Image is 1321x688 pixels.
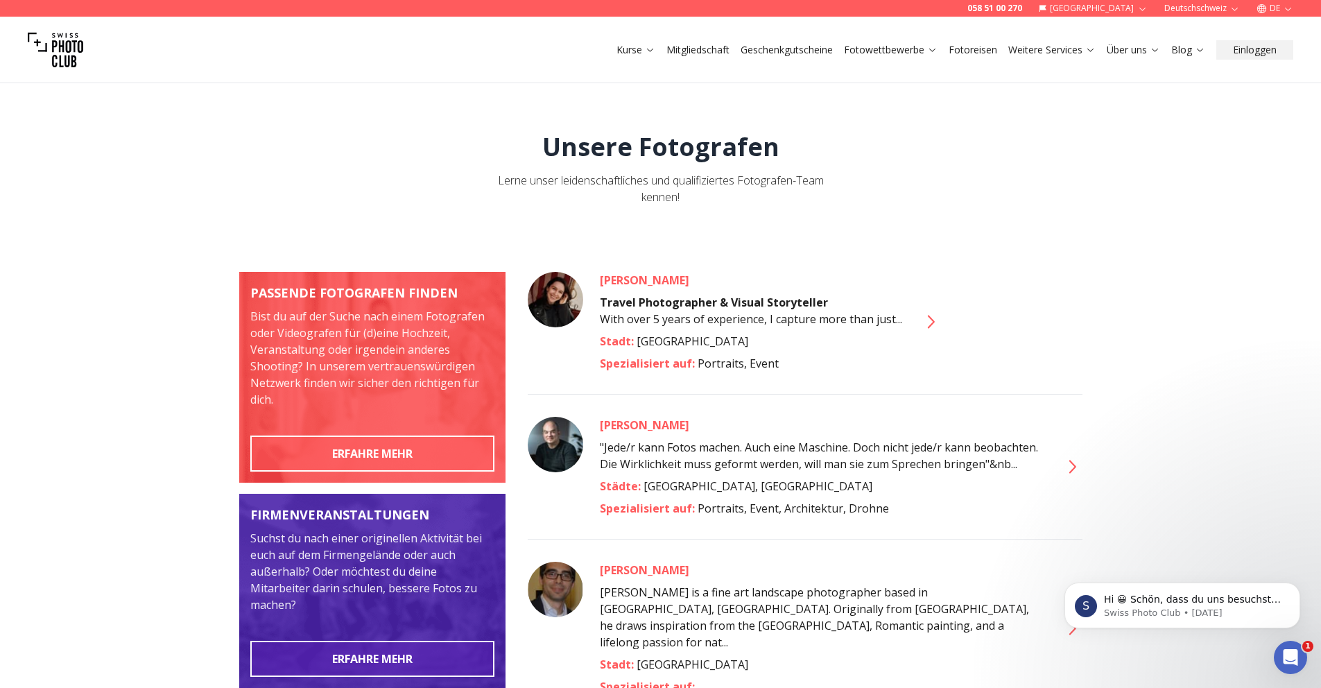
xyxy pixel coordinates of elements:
a: Weitere Services [1008,43,1096,57]
img: Andrea Sanchini [528,562,583,617]
span: [PERSON_NAME] is a fine art landscape photographer based in [GEOGRAPHIC_DATA], [GEOGRAPHIC_DATA].... [600,585,1029,650]
a: Mitgliedschaft [666,43,729,57]
span: Suchst du nach einer originellen Aktivität bei euch auf dem Firmengelände oder auch außerhalb? Od... [250,531,482,612]
button: Fotowettbewerbe [838,40,943,60]
h1: Unsere Fotografen [542,133,779,161]
div: [GEOGRAPHIC_DATA], [GEOGRAPHIC_DATA] [600,478,1044,495]
iframe: Intercom live chat [1274,641,1307,674]
img: Ana Uretii [528,272,583,327]
button: Über uns [1101,40,1166,60]
div: FIRMENVERANSTALTUNGEN [250,505,494,524]
img: Swiss photo club [28,22,83,78]
a: [PERSON_NAME] [600,272,902,289]
span: With over 5 years of experience, I capture more than just... [600,294,902,327]
button: Kurse [611,40,661,60]
a: Geschenkgutscheine [741,43,833,57]
button: ERFAHRE MEHR [250,641,494,677]
span: Stadt : [600,657,637,672]
a: 058 51 00 270 [967,3,1022,14]
div: [GEOGRAPHIC_DATA] [600,656,1044,673]
div: [GEOGRAPHIC_DATA] [600,333,902,350]
div: Portraits, Event, Architektur, Drohne [600,500,1044,517]
img: Meet the team [239,494,506,688]
a: Fotowettbewerbe [844,43,938,57]
a: [PERSON_NAME] [600,417,1044,433]
a: Meet the teamFIRMENVERANSTALTUNGENSuchst du nach einer originellen Aktivität bei euch auf dem Fir... [239,494,506,688]
a: Über uns [1107,43,1160,57]
span: "Jede/r kann Fotos machen. Auch eine Maschine. Doch nicht jede/r kann beobachten. Die Wirklichkei... [600,440,1038,472]
iframe: Intercom notifications message [1044,553,1321,651]
span: Städte : [600,479,644,494]
button: Weitere Services [1003,40,1101,60]
div: PASSENDE FOTOGRAFEN FINDEN [250,283,494,302]
button: ERFAHRE MEHR [250,436,494,472]
div: Portraits, Event [600,355,902,372]
img: Andi Keller [528,417,583,472]
a: Meet the teamPASSENDE FOTOGRAFEN FINDENBist du auf der Suche nach einem Fotografen oder Videograf... [239,272,506,483]
span: Stadt : [600,334,637,349]
button: Mitgliedschaft [661,40,735,60]
span: Spezialisiert auf : [600,356,698,371]
strong: Travel Photographer & Visual Storyteller [600,295,828,310]
img: Meet the team [239,272,506,483]
a: Fotoreisen [949,43,997,57]
button: Fotoreisen [943,40,1003,60]
span: 1 [1302,641,1313,652]
button: Geschenkgutscheine [735,40,838,60]
span: Bist du auf der Suche nach einem Fotografen oder Videografen für (d)eine Hochzeit, Veranstaltung ... [250,309,485,407]
span: Lerne unser leidenschaftliches und qualifiziertes Fotografen-Team kennen! [498,173,824,205]
button: Einloggen [1216,40,1293,60]
span: Spezialisiert auf : [600,501,698,516]
button: Blog [1166,40,1211,60]
a: Blog [1171,43,1205,57]
a: [PERSON_NAME] [600,562,1044,578]
a: Kurse [616,43,655,57]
